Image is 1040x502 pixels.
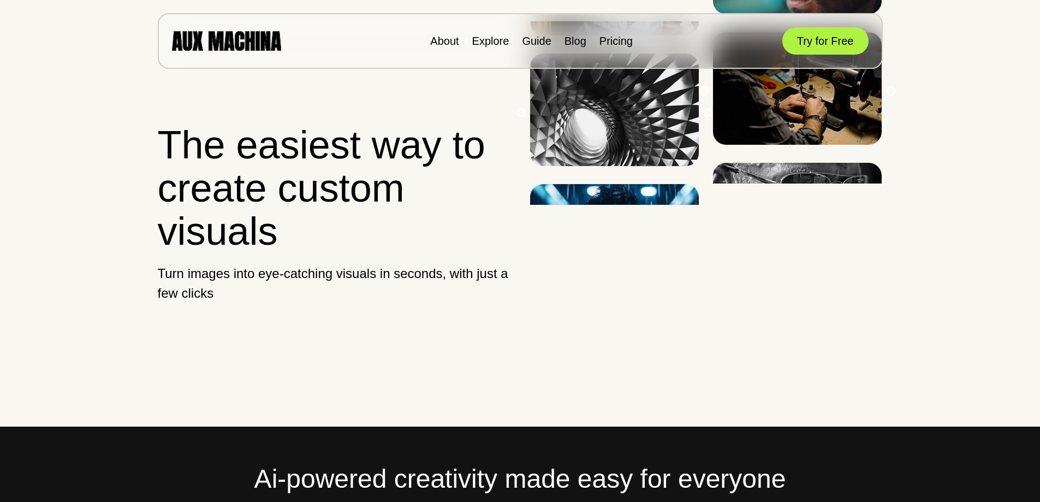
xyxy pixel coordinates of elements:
[782,27,869,55] button: Try for Free
[172,31,281,50] img: AUX MACHINA
[158,123,511,253] h1: The easiest way to create custom visuals
[472,35,509,47] a: Explore
[713,32,882,145] img: Image
[530,184,699,297] img: Image
[516,108,527,119] button: Previous
[158,459,883,499] h2: Ai-powered creativity made easy for everyone
[158,264,511,303] p: Turn images into eye-catching visuals in seconds, with just a few clicks
[599,35,633,47] a: Pricing
[713,163,882,275] img: Image
[702,108,713,119] button: Next
[564,35,586,47] a: Blog
[530,54,699,166] img: Image
[430,35,459,47] a: About
[886,86,896,97] button: Next
[699,86,710,97] button: Previous
[522,35,551,47] a: Guide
